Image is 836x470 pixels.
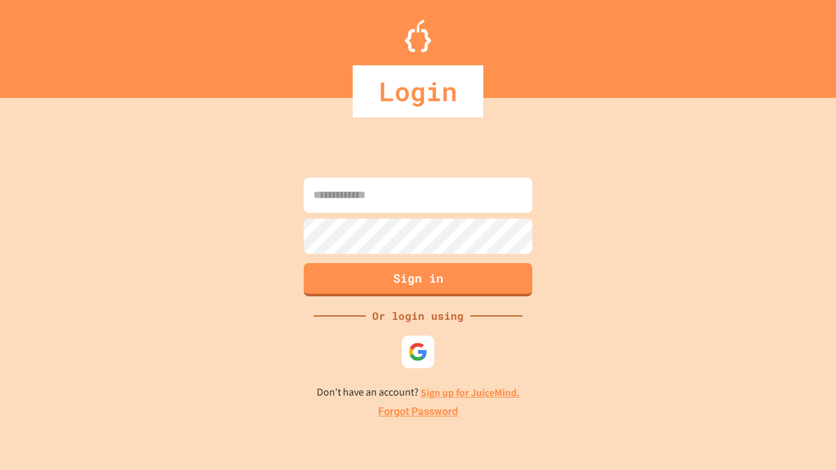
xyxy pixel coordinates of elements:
[304,263,532,296] button: Sign in
[353,65,483,117] div: Login
[405,20,431,52] img: Logo.svg
[317,384,520,401] p: Don't have an account?
[378,404,458,420] a: Forgot Password
[421,386,520,399] a: Sign up for JuiceMind.
[408,342,428,362] img: google-icon.svg
[366,308,470,324] div: Or login using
